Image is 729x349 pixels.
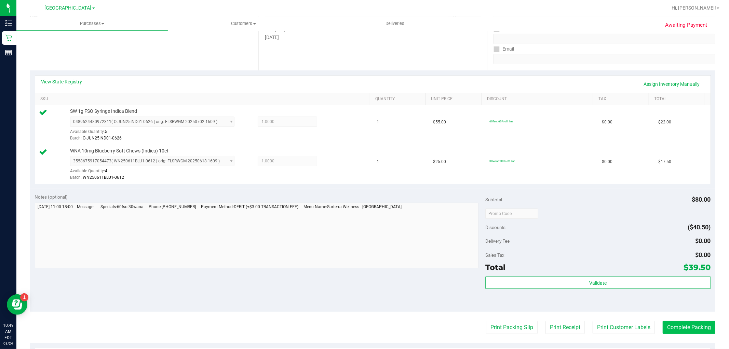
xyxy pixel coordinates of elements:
span: 60fso: 60% off line [489,120,513,123]
span: 1 [377,119,379,125]
span: 4 [105,169,107,173]
span: $17.50 [658,159,671,165]
span: $25.00 [433,159,446,165]
span: 5 [105,129,107,134]
span: Awaiting Payment [665,21,707,29]
span: WNA 10mg Blueberry Soft Chews (Indica) 10ct [70,148,168,154]
button: Print Customer Labels [593,321,655,334]
a: View State Registry [41,78,82,85]
span: [GEOGRAPHIC_DATA] [45,5,92,11]
span: Batch: [70,175,82,180]
span: Notes (optional) [35,194,68,200]
span: Hi, [PERSON_NAME]! [672,5,716,11]
span: ($40.50) [688,224,711,231]
a: Total [654,96,702,102]
span: Customers [168,21,319,27]
button: Validate [485,277,711,289]
iframe: Resource center unread badge [20,293,28,301]
p: 10:49 AM EDT [3,322,13,341]
button: Complete Packing [663,321,715,334]
span: $0.00 [696,237,711,244]
a: Unit Price [431,96,479,102]
a: Deliveries [319,16,471,31]
div: Available Quantity: [70,127,243,140]
span: $55.00 [433,119,446,125]
span: WN250611BLU1-0612 [83,175,124,180]
span: $0.00 [602,119,612,125]
label: Email [494,44,514,54]
span: Sales Tax [485,252,504,258]
a: Discount [487,96,591,102]
span: $0.00 [696,251,711,258]
a: Tax [598,96,646,102]
a: Customers [168,16,319,31]
div: [DATE] [265,34,481,41]
span: Purchases [16,21,168,27]
span: Discounts [485,221,505,233]
a: Purchases [16,16,168,31]
span: Batch: [70,136,82,140]
span: $39.50 [684,263,711,272]
span: Total [485,263,505,272]
span: Deliveries [376,21,414,27]
span: 30wana: 30% off line [489,159,515,163]
span: Delivery Fee [485,238,510,244]
a: Assign Inventory Manually [639,78,704,90]
input: Format: (999) 999-9999 [494,34,715,44]
span: SW 1g FSO Syringe Indica Blend [70,108,137,115]
a: Quantity [375,96,423,102]
p: 08/24 [3,341,13,346]
inline-svg: Retail [5,35,12,41]
span: O-JUN25IND01-0626 [83,136,122,140]
span: Subtotal [485,197,502,202]
button: Print Receipt [545,321,585,334]
span: $0.00 [602,159,612,165]
iframe: Resource center [7,294,27,315]
span: $22.00 [658,119,671,125]
div: Available Quantity: [70,166,243,179]
span: Validate [589,280,607,286]
a: SKU [40,96,367,102]
span: $80.00 [692,196,711,203]
button: Print Packing Slip [486,321,538,334]
input: Promo Code [485,209,538,219]
inline-svg: Inventory [5,20,12,27]
span: 1 [377,159,379,165]
inline-svg: Reports [5,49,12,56]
